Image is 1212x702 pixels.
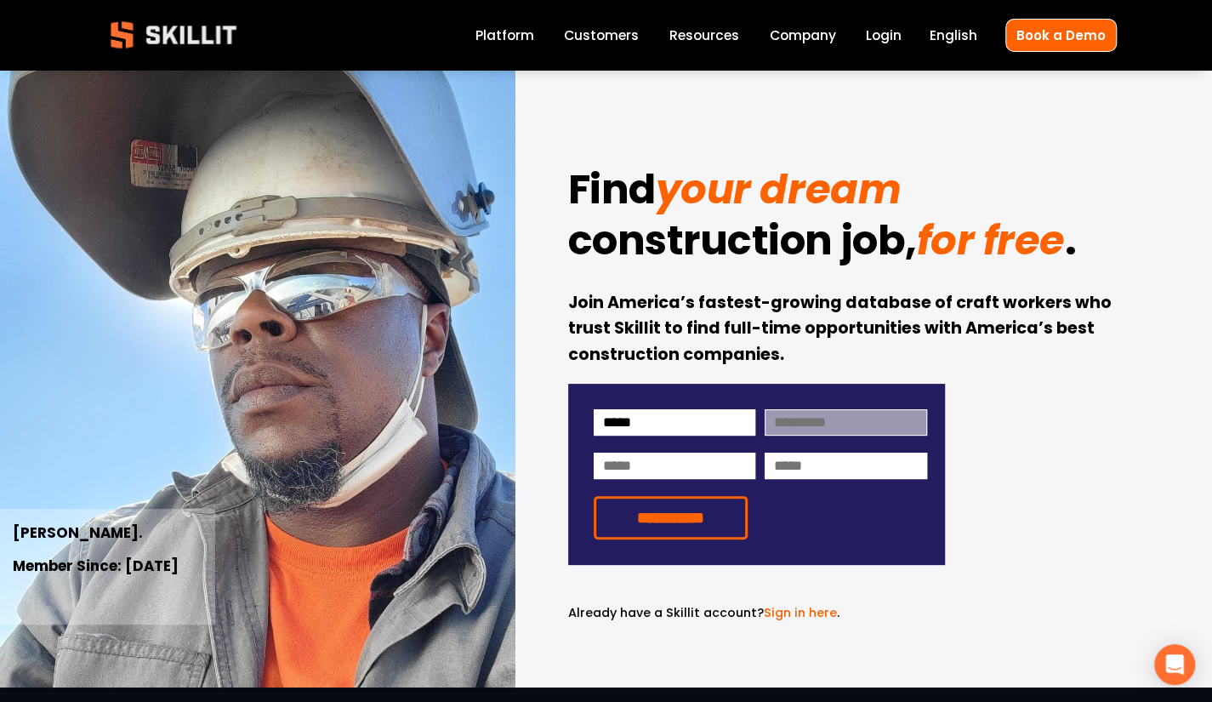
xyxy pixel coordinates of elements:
[564,24,639,47] a: Customers
[930,26,977,45] span: English
[13,556,179,576] strong: Member Since: [DATE]
[916,212,1064,269] em: for free
[656,161,901,218] em: your dream
[669,26,739,45] span: Resources
[669,24,739,47] a: folder dropdown
[13,522,143,543] strong: [PERSON_NAME].
[568,603,945,623] p: .
[764,604,837,621] a: Sign in here
[568,604,764,621] span: Already have a Skillit account?
[568,212,917,269] strong: construction job,
[769,24,835,47] a: Company
[866,24,902,47] a: Login
[475,24,533,47] a: Platform
[568,291,1115,366] strong: Join America’s fastest-growing database of craft workers who trust Skillit to find full-time oppo...
[1154,644,1195,685] div: Open Intercom Messenger
[568,161,656,218] strong: Find
[96,9,251,60] img: Skillit
[930,24,977,47] div: language picker
[1005,19,1117,52] a: Book a Demo
[1065,212,1077,269] strong: .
